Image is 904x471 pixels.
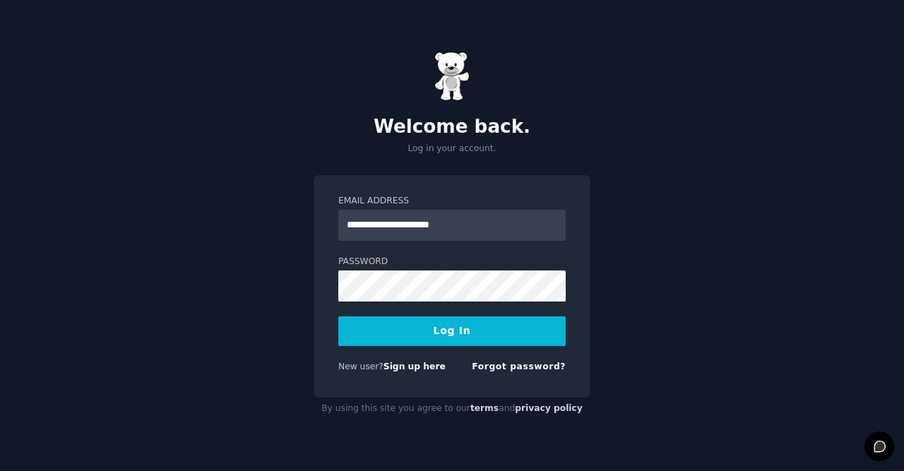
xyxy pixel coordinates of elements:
[314,116,590,138] h2: Welcome back.
[338,195,566,208] label: Email Address
[383,362,446,371] a: Sign up here
[434,52,470,101] img: Gummy Bear
[338,256,566,268] label: Password
[314,398,590,420] div: By using this site you agree to our and
[338,316,566,346] button: Log In
[338,362,383,371] span: New user?
[470,403,499,413] a: terms
[515,403,583,413] a: privacy policy
[314,143,590,155] p: Log in your account.
[472,362,566,371] a: Forgot password?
